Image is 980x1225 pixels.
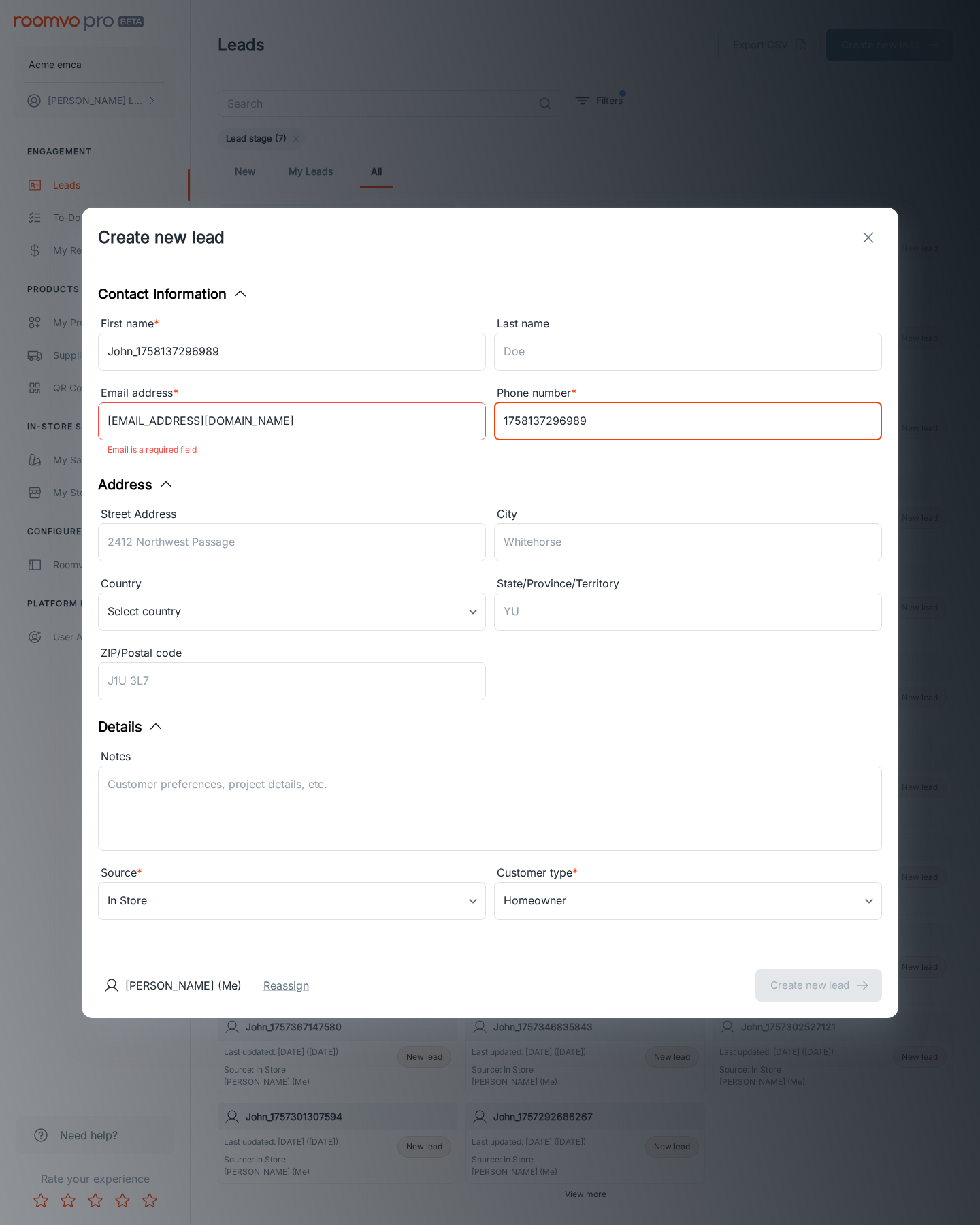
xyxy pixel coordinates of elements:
div: In Store [98,882,486,920]
input: +1 439-123-4567 [494,402,882,440]
p: Email is a required field [108,442,476,458]
div: Customer type [494,864,882,882]
button: Details [98,717,164,737]
div: First name [98,315,486,333]
div: City [494,506,882,523]
div: Select country [98,593,486,631]
button: Address [98,474,174,495]
button: Contact Information [98,284,248,304]
div: Homeowner [494,882,882,920]
p: [PERSON_NAME] (Me) [125,977,242,994]
div: State/Province/Territory [494,575,882,593]
div: Street Address [98,506,486,523]
input: Whitehorse [494,523,882,561]
input: YU [494,593,882,631]
div: Source [98,864,486,882]
input: J1U 3L7 [98,662,486,700]
div: ZIP/Postal code [98,644,486,662]
input: myname@example.com [98,402,486,440]
input: John [98,333,486,371]
div: Phone number [494,385,882,402]
div: Email address [98,385,486,402]
button: Reassign [263,977,309,994]
button: exit [855,224,882,251]
div: Country [98,575,486,593]
div: Notes [98,748,882,766]
h1: Create new lead [98,225,225,250]
input: 2412 Northwest Passage [98,523,486,561]
div: Last name [494,315,882,333]
input: Doe [494,333,882,371]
